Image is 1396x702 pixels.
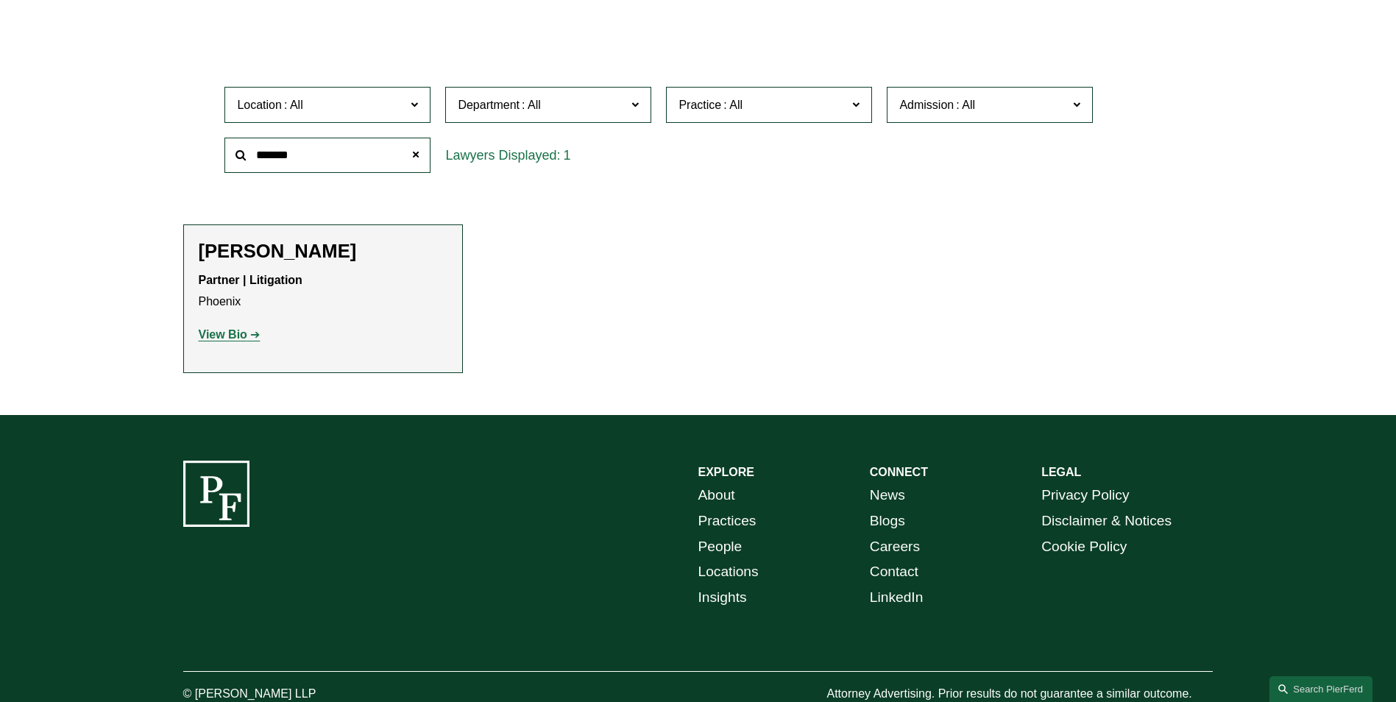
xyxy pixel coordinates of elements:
[870,508,905,534] a: Blogs
[698,508,757,534] a: Practices
[237,99,282,111] span: Location
[199,240,447,263] h2: [PERSON_NAME]
[698,534,743,560] a: People
[199,328,261,341] a: View Bio
[870,534,920,560] a: Careers
[1041,466,1081,478] strong: LEGAL
[698,585,747,611] a: Insights
[1041,534,1127,560] a: Cookie Policy
[199,328,247,341] strong: View Bio
[563,148,570,163] span: 1
[870,466,928,478] strong: CONNECT
[1269,676,1372,702] a: Search this site
[698,559,759,585] a: Locations
[1041,483,1129,508] a: Privacy Policy
[678,99,721,111] span: Practice
[870,585,924,611] a: LinkedIn
[870,559,918,585] a: Contact
[698,466,754,478] strong: EXPLORE
[899,99,954,111] span: Admission
[698,483,735,508] a: About
[870,483,905,508] a: News
[458,99,520,111] span: Department
[1041,508,1172,534] a: Disclaimer & Notices
[199,270,447,313] p: Phoenix
[199,274,302,286] strong: Partner | Litigation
